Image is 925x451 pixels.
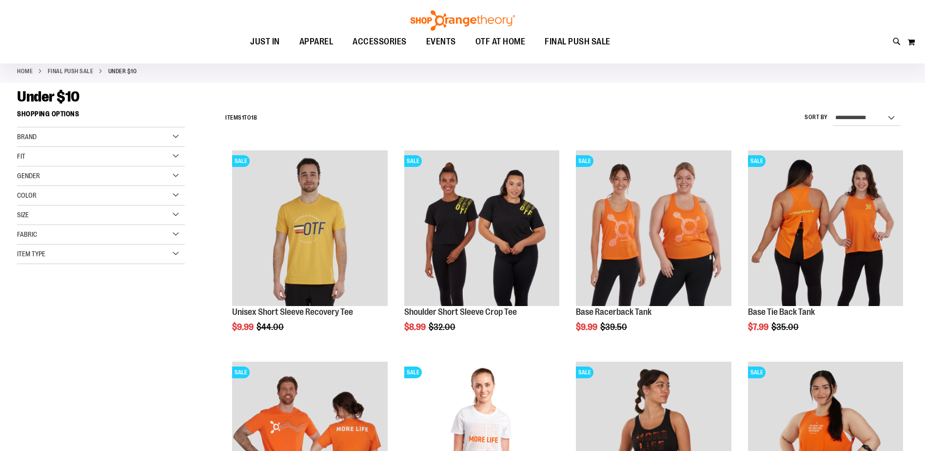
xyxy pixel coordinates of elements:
[743,145,908,356] div: product
[256,322,285,332] span: $44.00
[576,367,593,378] span: SALE
[771,322,800,332] span: $35.00
[17,152,25,160] span: Fit
[404,322,427,332] span: $8.99
[429,322,457,332] span: $32.00
[232,367,250,378] span: SALE
[17,88,79,105] span: Under $10
[404,155,422,167] span: SALE
[576,155,593,167] span: SALE
[409,10,516,31] img: Shop Orangetheory
[426,31,456,53] span: EVENTS
[17,133,37,141] span: Brand
[748,322,770,332] span: $7.99
[404,307,517,317] a: Shoulder Short Sleeve Crop Tee
[571,145,736,356] div: product
[232,150,387,307] a: Product image for Unisex Short Sleeve Recovery TeeSALE
[17,211,29,219] span: Size
[576,322,599,332] span: $9.99
[240,31,290,53] a: JUST IN
[535,31,620,53] a: FINAL PUSH SALE
[242,114,244,121] span: 1
[108,67,137,76] strong: Under $10
[404,150,559,306] img: Product image for Shoulder Short Sleeve Crop Tee
[805,113,828,122] label: Sort By
[232,322,255,332] span: $9.99
[17,230,37,238] span: Fabric
[748,307,815,317] a: Base Tie Back Tank
[748,150,903,306] img: Product image for Base Tie Back Tank
[17,172,40,180] span: Gender
[404,150,559,307] a: Product image for Shoulder Short Sleeve Crop TeeSALE
[416,31,466,53] a: EVENTS
[404,367,422,378] span: SALE
[232,155,250,167] span: SALE
[17,67,33,76] a: Home
[17,191,37,199] span: Color
[225,110,257,125] h2: Items to
[227,145,392,356] div: product
[290,31,343,53] a: APPAREL
[299,31,334,53] span: APPAREL
[475,31,526,53] span: OTF AT HOME
[353,31,407,53] span: ACCESSORIES
[232,150,387,306] img: Product image for Unisex Short Sleeve Recovery Tee
[545,31,610,53] span: FINAL PUSH SALE
[251,114,257,121] span: 18
[576,150,731,306] img: Product image for Base Racerback Tank
[466,31,535,53] a: OTF AT HOME
[343,31,416,53] a: ACCESSORIES
[748,150,903,307] a: Product image for Base Tie Back TankSALE
[576,150,731,307] a: Product image for Base Racerback TankSALE
[576,307,651,317] a: Base Racerback Tank
[748,367,766,378] span: SALE
[17,105,185,127] strong: Shopping Options
[399,145,564,356] div: product
[748,155,766,167] span: SALE
[600,322,629,332] span: $39.50
[232,307,353,317] a: Unisex Short Sleeve Recovery Tee
[48,67,94,76] a: FINAL PUSH SALE
[250,31,280,53] span: JUST IN
[17,250,45,258] span: Item Type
